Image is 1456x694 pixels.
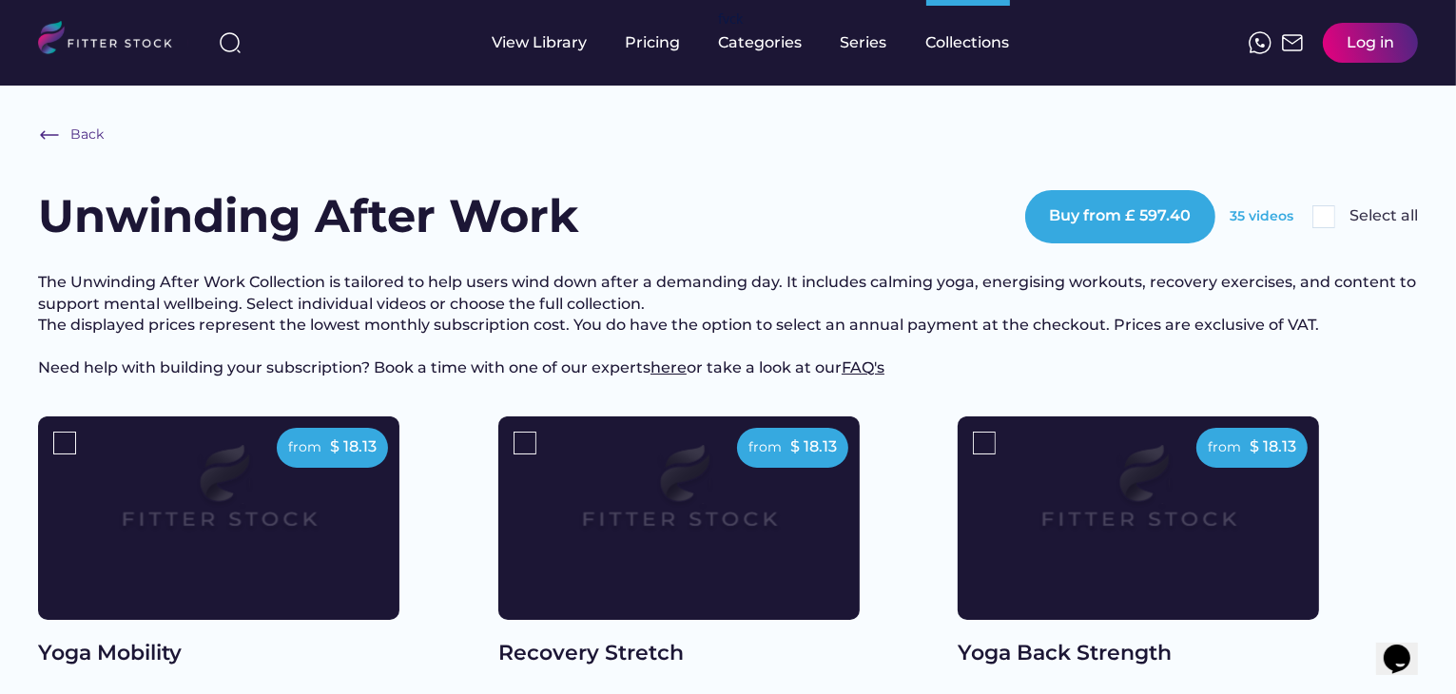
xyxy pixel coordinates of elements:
[38,21,188,60] img: LOGO.svg
[30,49,46,65] img: website_grey.svg
[650,358,687,376] a: here
[219,31,242,54] img: search-normal%203.svg
[841,32,888,53] div: Series
[30,30,46,46] img: logo_orange.svg
[70,125,104,145] div: Back
[719,10,744,29] div: fvck
[1025,190,1215,243] button: Buy from £ 597.40
[1281,31,1304,54] img: Frame%2051.svg
[994,416,1283,579] img: Frame%2079%20%281%29.svg
[958,639,1319,668] div: Yoga Back Strength
[53,432,76,454] img: Rectangle%205126%20%281%29.svg
[1249,31,1272,54] img: meteor-icons_whatsapp%20%281%29.svg
[748,438,782,457] div: from
[189,120,204,135] img: tab_keywords_by_traffic_grey.svg
[493,32,588,53] div: View Library
[1347,32,1394,53] div: Log in
[1230,207,1293,226] div: 35 videos
[1250,436,1296,457] div: $ 18.13
[288,438,321,457] div: from
[842,358,884,376] a: FAQ's
[72,122,170,134] div: Domain Overview
[790,436,837,457] div: $ 18.13
[38,272,1418,378] h3: The Unwinding After Work Collection is tailored to help users wind down after a demanding day. It...
[973,432,996,454] img: Rectangle%205126%20%281%29.svg
[51,120,67,135] img: tab_domain_overview_orange.svg
[719,32,803,53] div: Categories
[38,124,61,146] img: Frame%20%286%29.svg
[49,49,209,65] div: Domain: [DOMAIN_NAME]
[1208,438,1241,457] div: from
[514,432,536,454] img: Rectangle%205126%20%281%29.svg
[74,416,363,579] img: Frame%2079%20%281%29.svg
[210,122,320,134] div: Keywords by Traffic
[926,32,1010,53] div: Collections
[1312,205,1335,228] img: Rectangle%205126.svg
[498,639,860,668] div: Recovery Stretch
[1349,205,1418,226] div: Select all
[38,639,399,668] div: Yoga Mobility
[53,30,93,46] div: v 4.0.25
[626,32,681,53] div: Pricing
[38,184,578,248] h1: Unwinding After Work
[330,436,377,457] div: $ 18.13
[534,416,824,579] img: Frame%2079%20%281%29.svg
[1376,618,1437,675] iframe: chat widget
